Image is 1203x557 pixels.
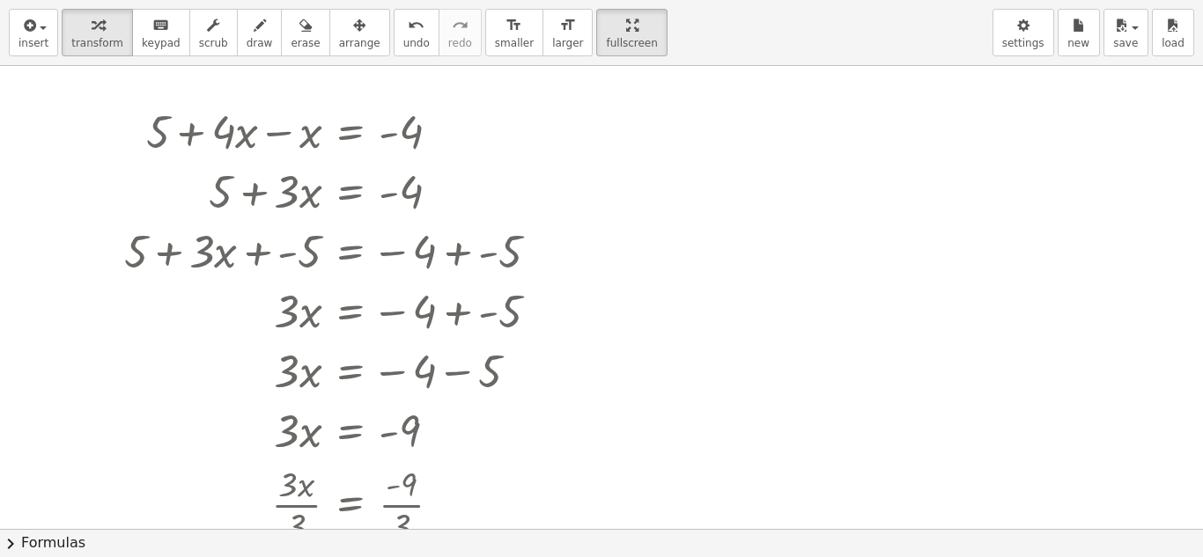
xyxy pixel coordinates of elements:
span: larger [552,37,583,49]
span: load [1162,37,1185,49]
span: insert [18,37,48,49]
button: save [1103,9,1148,56]
button: new [1058,9,1100,56]
button: erase [281,9,329,56]
span: smaller [495,37,534,49]
button: draw [237,9,283,56]
button: scrub [189,9,238,56]
i: keyboard [152,15,169,36]
button: insert [9,9,58,56]
button: settings [993,9,1054,56]
span: draw [247,37,273,49]
span: scrub [199,37,228,49]
button: keyboardkeypad [132,9,190,56]
button: load [1152,9,1194,56]
span: arrange [339,37,380,49]
i: format_size [506,15,522,36]
span: fullscreen [606,37,657,49]
span: settings [1002,37,1044,49]
button: format_sizelarger [542,9,593,56]
button: format_sizesmaller [485,9,543,56]
button: undoundo [394,9,439,56]
i: format_size [559,15,576,36]
span: new [1067,37,1089,49]
span: keypad [142,37,181,49]
span: redo [448,37,472,49]
span: save [1113,37,1138,49]
i: redo [452,15,469,36]
span: erase [291,37,320,49]
button: transform [62,9,133,56]
span: transform [71,37,123,49]
button: redoredo [439,9,482,56]
span: undo [403,37,430,49]
button: arrange [329,9,390,56]
button: fullscreen [596,9,667,56]
i: undo [408,15,424,36]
